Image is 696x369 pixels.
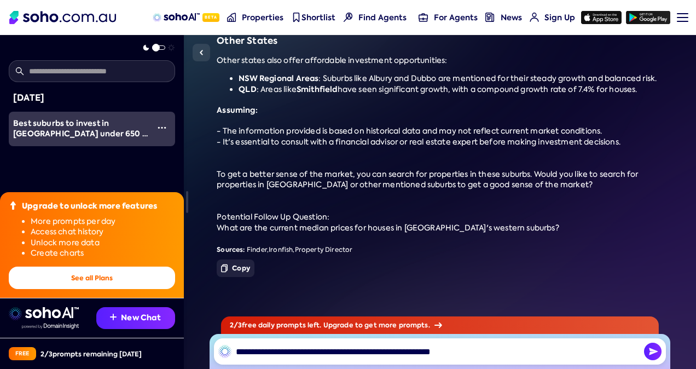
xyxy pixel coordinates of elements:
img: Recommendation icon [110,314,117,320]
strong: Sources: [217,245,245,254]
img: sohoAI logo [153,13,199,22]
a: Finder [247,245,267,254]
span: - The information provided is based on historical data and may not reflect current market conditi... [217,126,602,136]
img: Find agents icon [344,13,353,22]
li: Create charts [31,248,175,259]
span: - It's essential to consult with a financial advisor or real estate expert before making investme... [217,137,620,147]
span: Potential Follow Up Question: [217,212,329,222]
div: What are the current median prices for houses in [GEOGRAPHIC_DATA]'s western suburbs? [217,223,663,234]
span: Find Agents [358,12,407,23]
div: Upgrade to unlock more features [22,201,157,212]
h4: Assuming: [217,105,663,116]
span: Beta [202,13,219,22]
strong: QLD [239,84,257,95]
img: google-play icon [626,11,670,24]
a: Ironfish [269,245,293,254]
img: for-agents-nav icon [530,13,539,22]
img: Soho Logo [9,11,116,24]
img: Upgrade icon [9,201,18,210]
img: sohoai logo [9,307,79,320]
img: Data provided by Domain Insight [22,324,79,329]
div: 2 / 3 prompts remaining [DATE] [40,349,142,359]
small: , , [217,245,352,254]
span: Other states also offer affordable investment opportunities: [217,55,447,65]
li: Access chat history [31,227,175,238]
button: Send [644,343,662,360]
img: properties-nav icon [227,13,236,22]
li: : Areas like have seen significant growth, with a compound growth rate of 7.4% for houses. [239,84,663,95]
div: Best suburbs to invest in Australia under 650 k with good capital growth forecast [13,118,149,140]
span: News [501,12,522,23]
span: Properties [242,12,283,23]
strong: NSW Regional Areas [239,73,318,84]
li: More prompts per day [31,216,175,227]
span: Shortlist [301,12,335,23]
span: To get a better sense of the market, you can search for properties in these suburbs. Would you li... [217,169,638,190]
a: Best suburbs to invest in [GEOGRAPHIC_DATA] under 650 k with good capital growth forecast [9,112,149,146]
button: See all Plans [9,267,175,289]
div: 2 / 3 free daily prompts left. Upgrade to get more prompts. [221,316,659,334]
img: app-store icon [581,11,622,24]
li: Unlock more data [31,238,175,249]
img: shortlist-nav icon [292,13,301,22]
img: Arrow icon [434,322,442,328]
div: [DATE] [13,91,171,105]
img: SohoAI logo black [218,345,231,358]
div: Free [9,347,36,360]
img: news-nav icon [485,13,495,22]
img: Copy icon [221,264,228,273]
img: for-agents-nav icon [419,13,428,22]
img: Sidebar toggle icon [195,46,208,59]
span: Best suburbs to invest in [GEOGRAPHIC_DATA] under 650 k with good capital growth forecast [13,118,148,150]
a: Property Director [295,245,353,254]
button: Copy [217,260,254,277]
span: Sign Up [544,12,575,23]
strong: Smithfield [297,84,338,95]
img: Send icon [644,343,662,360]
button: New Chat [96,307,175,329]
img: More icon [158,123,166,132]
li: : Suburbs like Albury and Dubbo are mentioned for their steady growth and balanced risk. [239,73,663,84]
h3: Other States [217,36,663,47]
span: For Agents [434,12,478,23]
